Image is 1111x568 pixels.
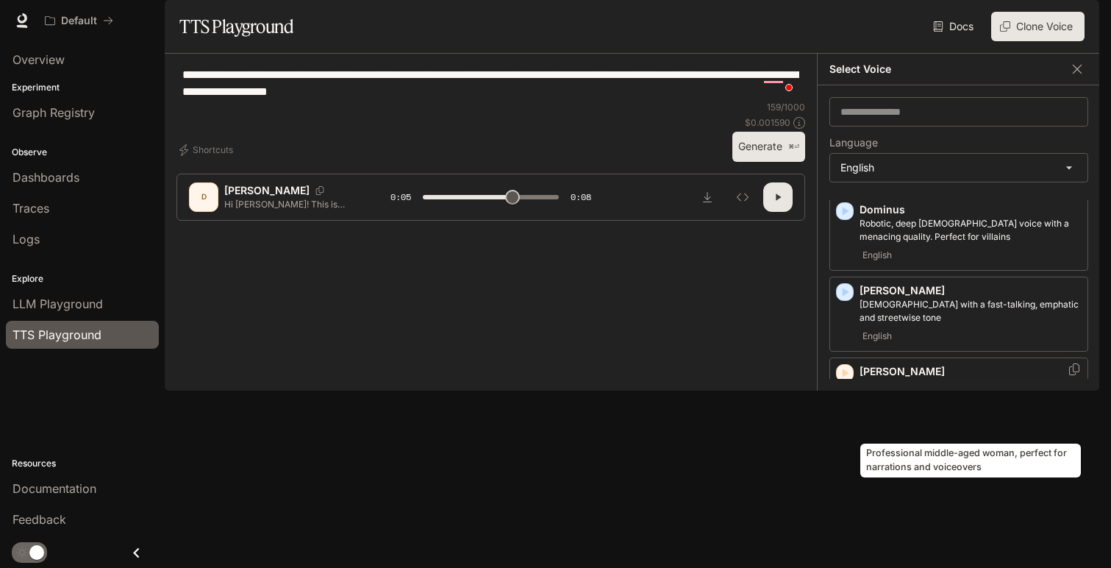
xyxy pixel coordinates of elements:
[860,283,1082,298] p: [PERSON_NAME]
[61,15,97,27] p: Default
[179,12,293,41] h1: TTS Playground
[860,364,1082,379] p: [PERSON_NAME]
[224,183,310,198] p: [PERSON_NAME]
[860,246,895,264] span: English
[860,202,1082,217] p: Dominus
[860,217,1082,244] p: Robotic, deep male voice with a menacing quality. Perfect for villains
[1067,363,1082,375] button: Copy Voice ID
[38,6,120,35] button: All workspaces
[728,182,757,212] button: Inspect
[192,185,215,209] div: D
[860,379,1082,405] p: Professional middle-aged woman, perfect for narrations and voiceovers
[693,182,722,212] button: Download audio
[788,143,799,152] p: ⌘⏎
[732,132,805,162] button: Generate⌘⏎
[930,12,979,41] a: Docs
[860,327,895,345] span: English
[571,190,591,205] span: 0:08
[829,138,878,148] p: Language
[860,298,1082,324] p: Male with a fast-talking, emphatic and streetwise tone
[991,12,1085,41] button: Clone Voice
[767,101,805,113] p: 159 / 1000
[176,138,239,162] button: Shortcuts
[182,66,799,100] textarea: To enrich screen reader interactions, please activate Accessibility in Grammarly extension settings
[390,190,411,205] span: 0:05
[830,154,1087,182] div: English
[745,116,790,129] p: $ 0.001590
[310,186,330,195] button: Copy Voice ID
[860,444,1081,478] div: Professional middle-aged woman, perfect for narrations and voiceovers
[224,198,355,210] p: Hi [PERSON_NAME]! This is [PERSON_NAME], a virtual assistant from [PERSON_NAME]. How are you doin...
